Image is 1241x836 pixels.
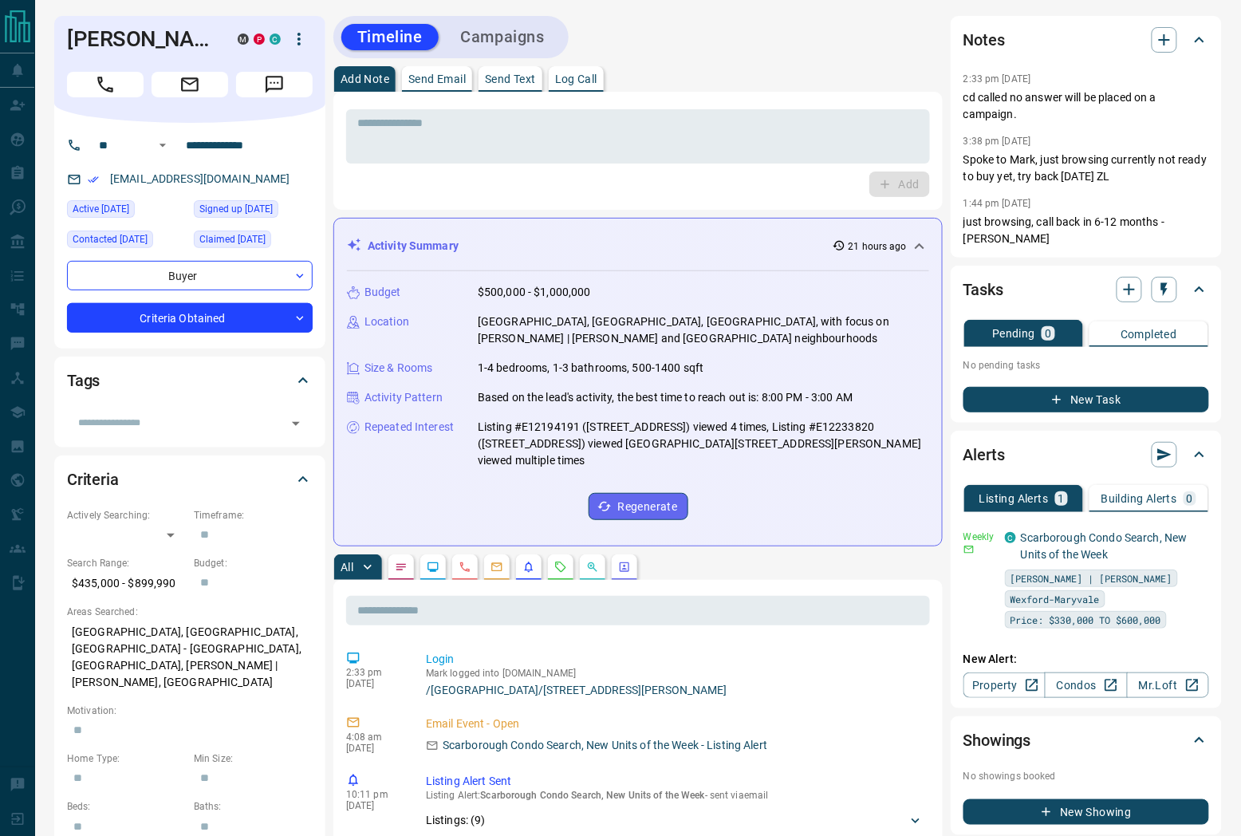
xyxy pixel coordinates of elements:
p: 10:11 pm [346,789,402,800]
div: mrloft.ca [238,34,249,45]
svg: Opportunities [586,561,599,574]
div: Listings: (9) [426,806,924,835]
p: [DATE] [346,800,402,811]
div: Tags [67,361,313,400]
p: Based on the lead's activity, the best time to reach out is: 8:00 PM - 3:00 AM [478,389,853,406]
svg: Notes [395,561,408,574]
div: Alerts [963,436,1209,474]
svg: Email Verified [88,174,99,185]
svg: Emails [490,561,503,574]
p: Areas Searched: [67,605,313,619]
p: Completed [1121,329,1177,340]
p: 0 [1187,493,1193,504]
p: Activity Summary [368,238,459,254]
p: No showings booked [963,769,1209,783]
p: No pending tasks [963,353,1209,377]
svg: Calls [459,561,471,574]
span: Call [67,72,144,97]
p: 1 [1058,493,1065,504]
p: 21 hours ago [849,239,907,254]
h2: Notes [963,27,1005,53]
h2: Alerts [963,442,1005,467]
span: Signed up [DATE] [199,201,273,217]
span: Contacted [DATE] [73,231,148,247]
p: Add Note [341,73,389,85]
h1: [PERSON_NAME] [67,26,214,52]
p: $435,000 - $899,990 [67,570,186,597]
p: Pending [992,328,1035,339]
p: cd called no answer will be placed on a campaign. [963,89,1209,123]
p: Timeframe: [194,508,313,522]
span: Active [DATE] [73,201,129,217]
svg: Email [963,544,975,555]
p: [GEOGRAPHIC_DATA], [GEOGRAPHIC_DATA], [GEOGRAPHIC_DATA] - [GEOGRAPHIC_DATA], [GEOGRAPHIC_DATA], [... [67,619,313,696]
span: Claimed [DATE] [199,231,266,247]
p: Repeated Interest [364,419,454,436]
p: Log Call [555,73,597,85]
p: Actively Searching: [67,508,186,522]
div: Fri Oct 11 2019 [194,200,313,223]
div: Tasks [963,270,1209,309]
h2: Criteria [67,467,119,492]
svg: Listing Alerts [522,561,535,574]
div: Criteria [67,460,313,499]
span: Email [152,72,228,97]
button: Regenerate [589,493,688,520]
p: Search Range: [67,556,186,570]
div: Notes [963,21,1209,59]
p: Min Size: [194,751,313,766]
p: Budget [364,284,401,301]
p: $500,000 - $1,000,000 [478,284,591,301]
p: Listing #E12194191 ([STREET_ADDRESS]) viewed 4 times, Listing #E12233820 ([STREET_ADDRESS]) viewe... [478,419,929,469]
p: Mark logged into [DOMAIN_NAME] [426,668,924,679]
h2: Tags [67,368,100,393]
p: Send Email [408,73,466,85]
div: property.ca [254,34,265,45]
p: Spoke to Mark, just browsing currently not ready to buy yet, try back [DATE] ZL [963,152,1209,185]
p: Listing Alert : - sent via email [426,790,924,801]
p: Login [426,651,924,668]
p: just browsing, call back in 6-12 months -[PERSON_NAME] [963,214,1209,247]
p: Motivation: [67,704,313,718]
p: Budget: [194,556,313,570]
svg: Requests [554,561,567,574]
p: 2:33 pm [346,667,402,678]
p: Size & Rooms [364,360,433,377]
span: Scarborough Condo Search, New Units of the Week [481,790,705,801]
p: Building Alerts [1101,493,1177,504]
p: 2:33 pm [DATE] [963,73,1031,85]
div: Wed May 14 2025 [67,231,186,253]
p: Scarborough Condo Search, New Units of the Week - Listing Alert [443,737,767,754]
button: New Showing [963,799,1209,825]
p: Activity Pattern [364,389,443,406]
a: /[GEOGRAPHIC_DATA]/[STREET_ADDRESS][PERSON_NAME] [426,684,924,696]
p: New Alert: [963,651,1209,668]
a: Condos [1045,672,1127,698]
button: Timeline [341,24,439,50]
p: [DATE] [346,743,402,754]
button: Open [285,412,307,435]
div: Tue Sep 09 2025 [67,200,186,223]
svg: Agent Actions [618,561,631,574]
p: 1:44 pm [DATE] [963,198,1031,209]
p: 0 [1045,328,1051,339]
p: Location [364,313,409,330]
p: 1-4 bedrooms, 1-3 bathrooms, 500-1400 sqft [478,360,704,377]
div: condos.ca [1005,532,1016,543]
a: Property [963,672,1046,698]
p: Beds: [67,799,186,814]
div: Buyer [67,261,313,290]
svg: Lead Browsing Activity [427,561,439,574]
p: Send Text [485,73,536,85]
div: Criteria Obtained [67,303,313,333]
p: Email Event - Open [426,716,924,732]
p: All [341,562,353,573]
a: Scarborough Condo Search, New Units of the Week [1021,531,1188,561]
div: condos.ca [270,34,281,45]
h2: Tasks [963,277,1003,302]
a: Mr.Loft [1127,672,1209,698]
span: Price: $330,000 TO $600,000 [1011,612,1161,628]
p: Listing Alert Sent [426,773,924,790]
p: Weekly [963,530,995,544]
button: New Task [963,387,1209,412]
